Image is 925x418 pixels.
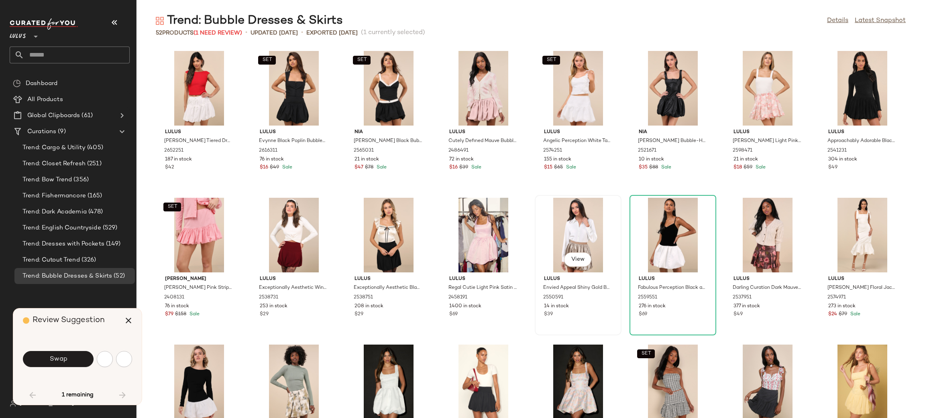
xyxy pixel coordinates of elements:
div: Trend: Bubble Dresses & Skirts [156,13,343,29]
span: 21 in stock [733,156,758,163]
span: (1 currently selected) [361,28,425,38]
span: (149) [104,239,121,249]
span: $15 [544,164,552,171]
button: View [564,252,591,267]
span: Lulus [828,129,896,136]
span: Lulus [260,276,328,283]
a: Latest Snapshot [855,16,906,26]
img: 12190241_2538731.jpg [253,198,334,272]
span: [PERSON_NAME] Black Bubble-Hem Mini Skirt [354,138,422,145]
span: 2538731 [259,294,278,301]
span: 2408131 [164,294,184,301]
span: Sale [470,165,481,170]
span: 72 in stock [449,156,474,163]
button: SET [542,56,560,65]
span: 2574971 [827,294,846,301]
span: 187 in stock [165,156,192,163]
span: 21 in stock [355,156,379,163]
span: 273 in stock [828,303,856,310]
span: $69 [639,311,647,318]
span: Trend: Bow Trend [22,175,72,185]
span: SET [546,57,556,63]
span: (326) [80,256,96,265]
button: SET [637,349,655,358]
span: (356) [72,175,89,185]
span: $158 [175,311,186,318]
img: svg%3e [156,17,164,25]
span: (9) [56,127,65,136]
span: 76 in stock [260,156,284,163]
span: 304 in stock [828,156,857,163]
span: Evynne Black Poplin Bubble-Hem Mini Skirt [259,138,327,145]
span: Trend: Closet Refresh [22,159,86,168]
img: 12364421_2408131.jpg [159,198,240,272]
span: $42 [165,164,174,171]
span: 1 remaining [62,392,94,399]
span: $79 [165,311,173,318]
span: Sale [281,165,292,170]
span: (1 Need Review) [194,30,242,36]
span: (52) [112,272,125,281]
span: 276 in stock [639,303,666,310]
span: $49 [733,311,743,318]
span: Envied Appeal Shiny Gold Bubble-Hem Mini Skirt [543,284,611,292]
img: 12322961_2574251.jpg [538,51,619,126]
span: Swap [49,355,67,363]
span: 2550591 [543,294,563,301]
img: cfy_white_logo.C9jOOHJF.svg [10,18,78,30]
span: $47 [355,164,363,171]
span: Lulus [449,129,518,136]
button: SET [353,56,371,65]
span: Sale [564,165,576,170]
span: [PERSON_NAME] Tiered Drawstring Bubble-Hem Mini Skirt [164,138,232,145]
span: $24 [828,311,837,318]
span: 208 in stock [355,303,383,310]
span: Trend: Fishermancore [22,191,86,201]
span: Sale [660,165,671,170]
img: 12181941_2538751.jpg [348,198,429,272]
span: [PERSON_NAME] Light Pink Floral Pleated Mini Skirt [733,138,801,145]
span: $49 [828,164,837,171]
img: 12124161_2541231.jpg [822,51,903,126]
img: 12494401_2598471.jpg [727,51,808,126]
span: 14 in stock [544,303,569,310]
span: SET [357,57,367,63]
span: All Products [27,95,63,104]
span: 2541231 [827,147,847,154]
span: $16 [449,164,458,171]
span: Trend: Dark Academia [22,207,87,217]
span: 1400 in stock [449,303,481,310]
span: View [571,256,585,263]
span: Lulus [733,276,802,283]
span: Dashboard [26,79,57,88]
span: Exceptionally Aesthetic Wine Red High-Rise Bubble-Hem Mini Skirt [259,284,327,292]
span: 2538751 [354,294,373,301]
span: Curations [27,127,56,136]
img: svg%3e [13,79,21,87]
span: Global Clipboards [27,111,80,120]
span: 76 in stock [165,303,189,310]
span: • [245,28,247,38]
span: Sale [188,312,200,317]
span: 2486491 [448,147,469,154]
span: [PERSON_NAME] Bubble-Hem Mini Dress [638,138,706,145]
span: Lulus [449,276,518,283]
span: $39 [459,164,468,171]
img: 2652251_02_front.jpg [159,51,240,126]
a: Details [827,16,848,26]
span: (405) [86,143,103,152]
img: 12492981_2616311.jpg [253,51,334,126]
img: 12130281_2537951.jpg [727,198,808,272]
span: Trend: Cargo & Utility [22,143,86,152]
span: SET [262,57,272,63]
img: 12255581_2550591.jpg [538,198,619,272]
span: Trend: English Countryside [22,223,101,233]
span: Lulus [828,276,896,283]
p: Exported [DATE] [306,29,358,37]
span: 2652251 [164,147,183,154]
span: $18 [733,164,742,171]
span: • [301,28,303,38]
span: (165) [86,191,102,201]
span: $49 [270,164,279,171]
img: 11925441_2486491.jpg [443,51,524,126]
